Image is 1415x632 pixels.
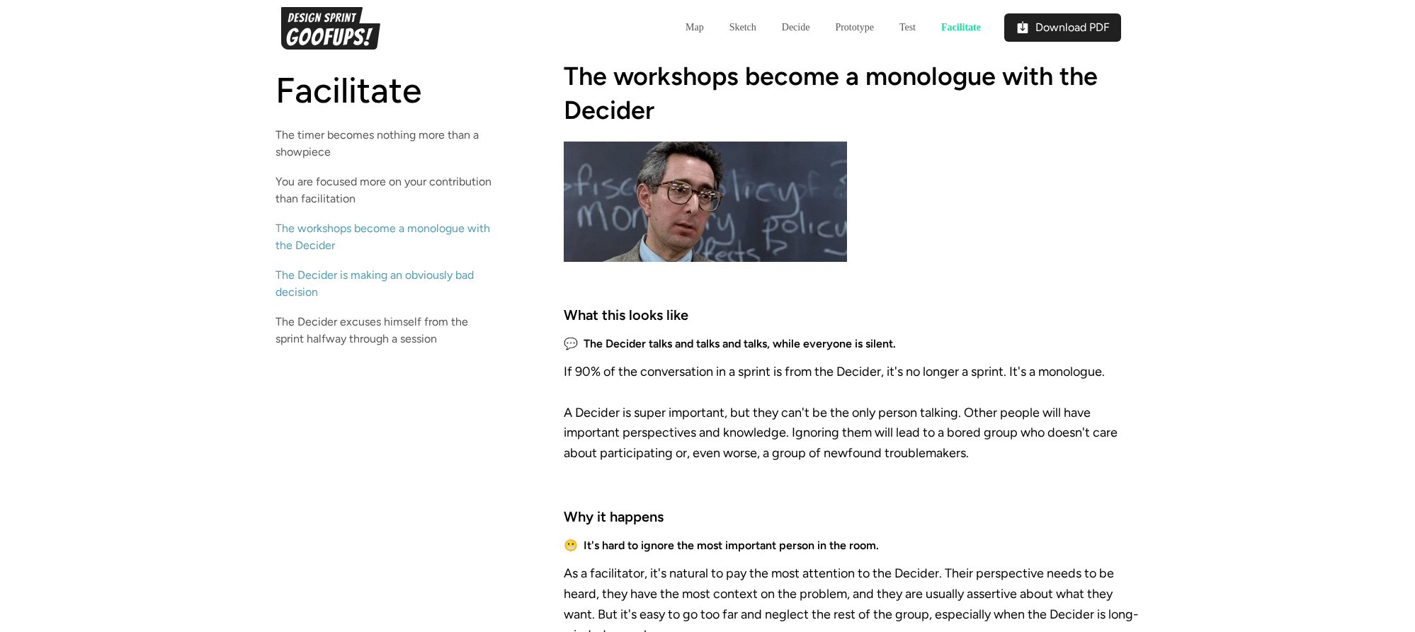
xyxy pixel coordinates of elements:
[1035,21,1110,35] h5: Download PDF
[564,506,1140,527] h3: Why it happens
[769,7,823,48] a: Decide
[717,7,769,48] a: Sketch
[564,337,896,350] span: 💬 The Decider talks and talks and talks, while everyone is silent.
[1004,13,1121,42] a: Download PDF
[275,267,493,301] a: The Decider is making an obviously bad decision
[564,362,1140,464] p: If 90% of the conversation in a sprint is from the Decider, it's no longer a sprint. It's a monol...
[275,71,493,110] p: Facilitate
[822,7,886,48] a: Prototype
[275,314,493,347] a: The Decider excuses himself from the sprint halfway through a session
[275,127,493,161] a: The timer becomes nothing more than a showpiece
[275,268,474,299] strong: The Decider is making an obviously bad decision
[887,7,928,48] a: Test
[278,7,384,50] img: Parallel
[928,7,994,48] a: Facilitate
[673,7,717,48] a: Map
[564,539,879,552] span: 😬 It's hard to ignore the most important person in the room.
[275,173,493,207] a: You are focused more on your contribution than facilitation
[564,304,1140,326] h3: What this looks like
[564,59,1140,127] h1: The workshops become a monologue with the Decider
[275,220,493,254] a: The workshops become a monologue with the Decider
